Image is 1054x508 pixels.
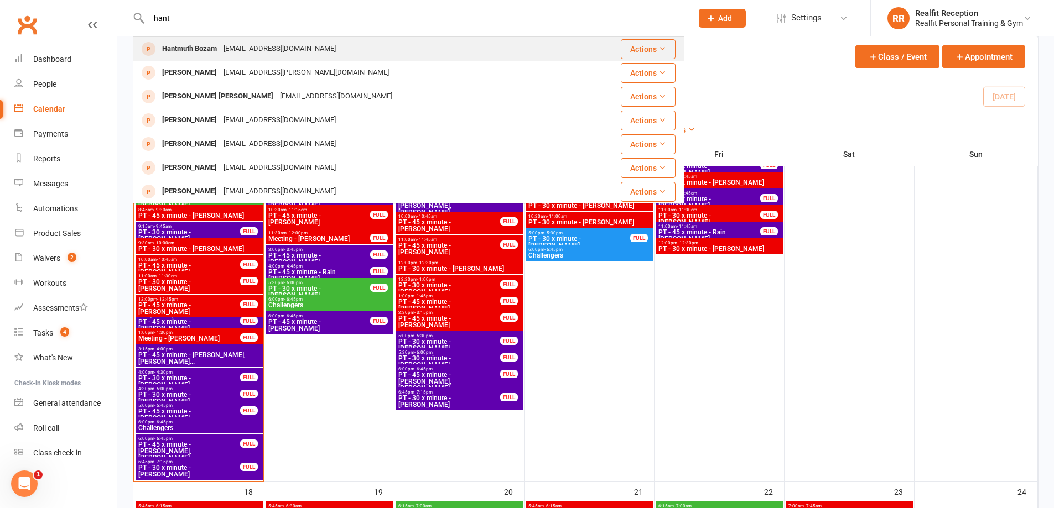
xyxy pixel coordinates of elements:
div: FULL [370,250,388,259]
span: 10:00am [658,174,781,179]
span: PT - 45 x minute - [PERSON_NAME], [PERSON_NAME]... [398,196,501,216]
span: PT - 30 x minute - [PERSON_NAME] [138,391,241,405]
span: - 10:45am [677,174,697,179]
div: [EMAIL_ADDRESS][DOMAIN_NAME] [220,41,339,57]
span: - 6:45pm [284,313,303,318]
span: - 7:15pm [414,390,433,395]
div: FULL [760,227,778,235]
span: PT - 30 x minute - [PERSON_NAME] [658,212,761,226]
div: People [33,80,56,88]
span: - 5:00pm [154,386,173,391]
span: - 5:45pm [154,403,173,408]
span: 3:00pm [268,247,371,252]
div: FULL [240,277,258,285]
span: - 6:45pm [284,297,303,302]
button: Appointment [942,45,1025,68]
th: Fri [654,143,784,166]
span: PT - 45 x minute - [PERSON_NAME], [PERSON_NAME] [398,371,501,391]
button: Actions [621,87,676,107]
span: Meeting - [PERSON_NAME] [138,335,241,342]
div: 24 [1017,482,1037,500]
span: 12:30pm [398,277,501,282]
span: - 1:00pm [417,277,435,282]
button: Actions [621,158,676,178]
span: 11:00am [658,224,761,229]
div: 18 [244,482,264,500]
span: PT - 45 x minute - [PERSON_NAME] [398,315,501,328]
span: PT - 45 x minute - [PERSON_NAME], [PERSON_NAME]... [138,352,261,365]
span: PT - 45 x minute - [PERSON_NAME] [658,196,761,209]
span: PT - 45 x minute - Rain [PERSON_NAME] [658,229,761,242]
span: - 12:00pm [287,231,308,235]
span: - 10:45am [677,191,697,196]
th: Sat [784,143,914,166]
span: PT - 30 x minute - [PERSON_NAME] [528,202,651,209]
div: FULL [370,284,388,292]
span: - 4:30pm [154,370,173,375]
div: 22 [764,482,784,500]
div: Automations [33,204,78,213]
div: [PERSON_NAME] [159,184,220,200]
span: Challengers [268,302,391,308]
span: 5:00pm [138,403,241,408]
button: Actions [621,111,676,130]
span: 4:00pm [268,264,371,269]
span: PT - 45 x minute - [PERSON_NAME] [398,242,501,255]
span: - 11:00am [547,214,567,219]
a: Automations [14,196,117,221]
button: Actions [621,39,676,59]
a: Product Sales [14,221,117,246]
span: PT - 30 x minute - [PERSON_NAME] [138,245,261,252]
span: 5:30pm [268,280,371,285]
div: FULL [500,297,518,305]
span: PT - 45 x minute - [PERSON_NAME] [138,262,241,275]
a: Reports [14,146,117,171]
div: FULL [240,333,258,342]
span: - 12:30pm [417,260,438,265]
div: FULL [500,217,518,226]
span: 6:00pm [138,436,241,441]
span: PT - 30 x minute - [PERSON_NAME] [138,229,241,242]
a: Dashboard [14,47,117,72]
input: Search... [146,11,684,26]
a: Payments [14,122,117,146]
span: 9:15am [138,224,241,229]
span: PT - 30 x minute - [PERSON_NAME] [138,464,241,478]
span: - 5:30pm [414,333,433,338]
div: FULL [760,211,778,219]
div: [PERSON_NAME] [PERSON_NAME] [159,88,277,104]
div: Product Sales [33,229,81,238]
div: Assessments [33,303,88,312]
div: FULL [500,370,518,378]
span: 10:00am [658,191,761,196]
div: FULL [240,406,258,415]
div: FULL [240,439,258,448]
div: 19 [374,482,394,500]
div: Tasks [33,328,53,337]
div: FULL [500,313,518,322]
div: RR [887,7,910,29]
span: 6:00pm [268,297,391,302]
div: 20 [504,482,524,500]
div: Calendar [33,104,65,113]
div: FULL [760,194,778,202]
span: 5:00pm [528,231,631,235]
span: 10:30am [528,214,651,219]
button: Actions [621,182,676,202]
span: PT - 45 x minute - [PERSON_NAME] [658,179,781,186]
span: PT - 30 x minute - [PERSON_NAME] [528,235,631,249]
a: Tasks 4 [14,321,117,345]
div: FULL [370,317,388,325]
span: PT - 45 x minute - [PERSON_NAME] [268,318,371,332]
span: - 6:45pm [544,247,563,252]
a: Calendar [14,97,117,122]
div: FULL [240,260,258,269]
span: PT - 30 x minute - [PERSON_NAME] [138,375,241,388]
div: FULL [240,227,258,235]
a: Clubworx [13,11,41,39]
span: 5:30pm [398,350,501,355]
span: 11:00am [138,274,241,279]
span: 6:00pm [528,247,651,252]
div: [EMAIL_ADDRESS][DOMAIN_NAME] [220,112,339,128]
th: Sun [914,143,1038,166]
